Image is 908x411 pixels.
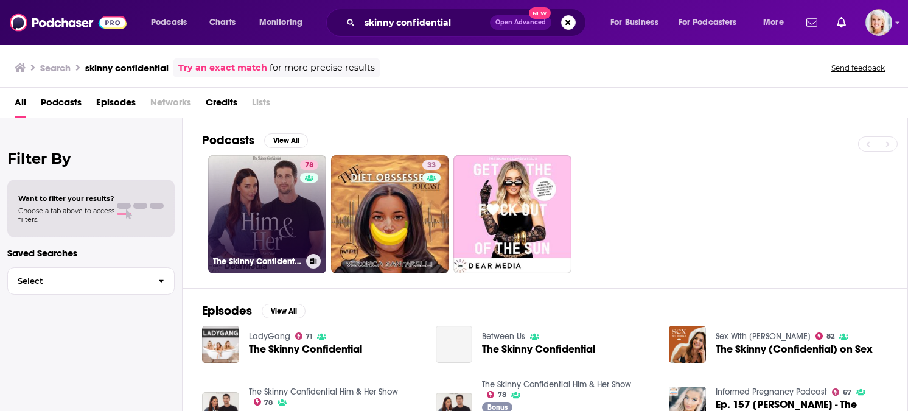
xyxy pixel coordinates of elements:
a: Try an exact match [178,61,267,75]
span: 67 [843,390,851,395]
span: 71 [306,334,312,339]
a: Episodes [96,93,136,118]
span: 78 [305,160,313,172]
span: Podcasts [151,14,187,31]
a: Charts [201,13,243,32]
a: The Skinny Confidential [482,344,595,354]
a: The Skinny Confidential Him & Her Show [249,387,398,397]
div: Search podcasts, credits, & more... [338,9,598,37]
span: Bonus [487,404,508,411]
span: Want to filter your results? [18,194,114,203]
a: The Skinny Confidential Him & Her Show [482,379,631,390]
a: The Skinny Confidential [249,344,362,354]
a: 67 [832,388,851,396]
button: open menu [251,13,318,32]
a: Podcasts [41,93,82,118]
h2: Episodes [202,303,252,318]
span: Networks [150,93,191,118]
a: The Skinny (Confidential) on Sex [716,344,873,354]
a: LadyGang [249,331,290,342]
span: 33 [427,160,436,172]
img: The Skinny Confidential [202,326,239,363]
a: 33 [331,155,449,273]
a: Show notifications dropdown [801,12,822,33]
span: 78 [498,392,506,398]
span: Logged in as ashtonrc [865,9,892,36]
button: View All [262,304,306,318]
button: open menu [755,13,799,32]
a: The Skinny Confidential [436,326,473,363]
h3: The Skinny Confidential Him & Her Show [213,256,301,267]
a: 78 [254,398,273,406]
a: 82 [815,332,834,340]
a: Credits [206,93,237,118]
span: Lists [252,93,270,118]
button: Select [7,267,175,295]
span: for more precise results [270,61,375,75]
span: More [763,14,784,31]
span: 78 [264,400,273,406]
span: Select [8,277,148,285]
a: 78The Skinny Confidential Him & Her Show [208,155,326,273]
span: New [529,7,551,19]
span: Monitoring [259,14,302,31]
span: Charts [209,14,236,31]
img: Podchaser - Follow, Share and Rate Podcasts [10,11,127,34]
span: 82 [826,334,834,339]
img: The Skinny (Confidential) on Sex [669,326,706,363]
h2: Filter By [7,150,175,167]
button: open menu [671,13,755,32]
button: open menu [142,13,203,32]
span: For Podcasters [679,14,737,31]
a: 78 [487,391,506,398]
button: open menu [602,13,674,32]
a: 71 [295,332,313,340]
h3: skinny confidential [85,62,169,74]
a: Between Us [482,331,525,342]
a: Informed Pregnancy Podcast [716,387,827,397]
button: Show profile menu [865,9,892,36]
span: Open Advanced [495,19,546,26]
button: View All [264,133,308,148]
input: Search podcasts, credits, & more... [360,13,490,32]
span: Choose a tab above to access filters. [18,206,114,223]
a: Show notifications dropdown [832,12,851,33]
h2: Podcasts [202,133,254,148]
h3: Search [40,62,71,74]
a: PodcastsView All [202,133,308,148]
p: Saved Searches [7,247,175,259]
img: User Profile [865,9,892,36]
span: For Business [610,14,658,31]
a: EpisodesView All [202,303,306,318]
button: Send feedback [828,63,889,73]
a: Sex With Emily [716,331,811,342]
button: Open AdvancedNew [490,15,551,30]
a: 33 [422,160,441,170]
a: All [15,93,26,118]
a: 78 [300,160,318,170]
